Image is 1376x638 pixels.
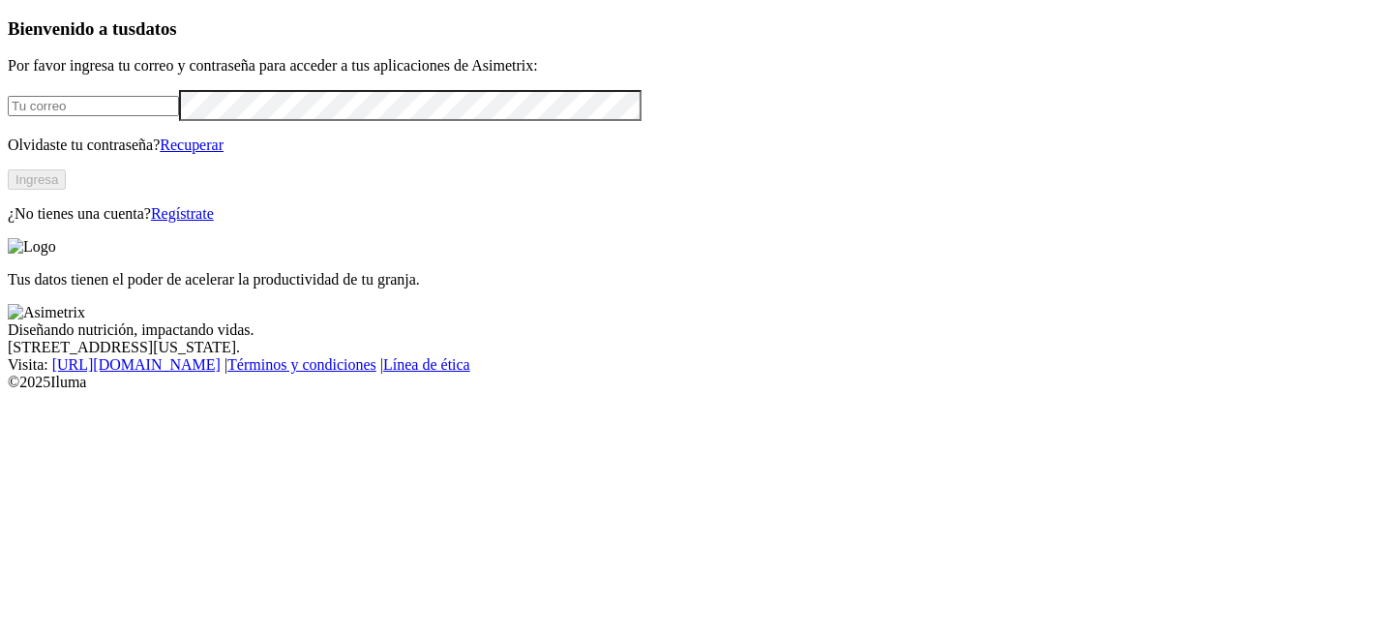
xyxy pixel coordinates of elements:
[8,96,179,116] input: Tu correo
[8,271,1368,289] p: Tus datos tienen el poder de acelerar la productividad de tu granja.
[8,374,1368,391] div: © 2025 Iluma
[8,356,1368,374] div: Visita : | |
[151,205,214,222] a: Regístrate
[135,18,177,39] span: datos
[8,57,1368,75] p: Por favor ingresa tu correo y contraseña para acceder a tus aplicaciones de Asimetrix:
[8,205,1368,223] p: ¿No tienes una cuenta?
[8,339,1368,356] div: [STREET_ADDRESS][US_STATE].
[52,356,221,373] a: [URL][DOMAIN_NAME]
[227,356,376,373] a: Términos y condiciones
[8,137,1368,154] p: Olvidaste tu contraseña?
[8,18,1368,40] h3: Bienvenido a tus
[8,321,1368,339] div: Diseñando nutrición, impactando vidas.
[8,238,56,256] img: Logo
[8,304,85,321] img: Asimetrix
[383,356,470,373] a: Línea de ética
[8,169,66,190] button: Ingresa
[160,137,224,153] a: Recuperar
